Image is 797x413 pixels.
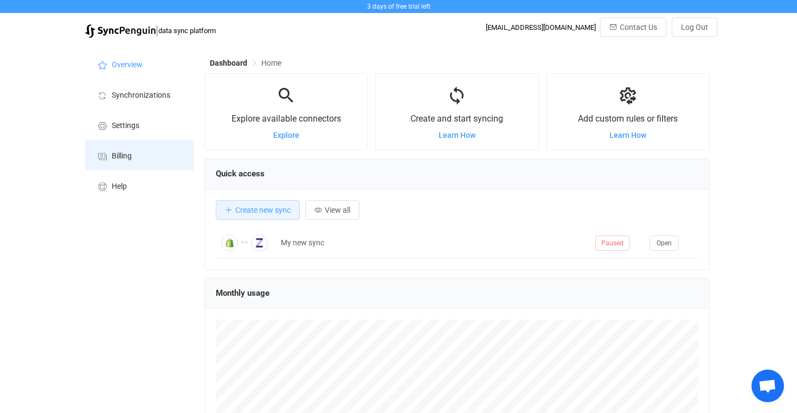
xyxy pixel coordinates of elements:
[158,27,216,35] span: data sync platform
[112,182,127,191] span: Help
[650,238,679,247] a: Open
[410,113,503,124] span: Create and start syncing
[261,59,281,67] span: Home
[85,49,194,79] a: Overview
[216,169,265,179] span: Quick access
[112,91,170,100] span: Synchronizations
[235,206,291,214] span: Create new sync
[609,131,646,139] a: Learn How
[232,113,341,124] span: Explore available connectors
[650,236,679,251] button: Open
[85,23,216,38] a: |data sync platform
[600,17,666,37] button: Contact Us
[85,170,194,201] a: Help
[439,131,475,139] a: Learn How
[275,237,590,249] div: My new sync
[325,206,350,214] span: View all
[486,23,596,31] div: [EMAIL_ADDRESS][DOMAIN_NAME]
[112,122,139,130] span: Settings
[85,140,194,170] a: Billing
[85,24,156,38] img: syncpenguin.svg
[221,234,238,251] img: Shopify Inventory Quantities
[216,288,269,298] span: Monthly usage
[657,239,672,247] span: Open
[210,59,247,67] span: Dashboard
[305,200,359,220] button: View all
[210,59,281,67] div: Breadcrumb
[595,236,629,251] span: Paused
[620,23,657,31] span: Contact Us
[251,234,268,251] img: Zettle Inventory Quantities
[112,152,132,161] span: Billing
[85,79,194,110] a: Synchronizations
[112,61,143,69] span: Overview
[578,113,678,124] span: Add custom rules or filters
[751,370,784,402] div: Open chat
[273,131,299,139] a: Explore
[681,23,708,31] span: Log Out
[85,110,194,140] a: Settings
[672,17,717,37] button: Log Out
[367,3,430,10] span: 3 days of free trial left
[156,23,158,38] span: |
[216,200,300,220] button: Create new sync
